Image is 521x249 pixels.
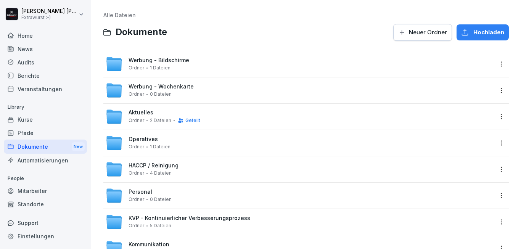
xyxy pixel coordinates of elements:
[150,65,170,71] span: 1 Dateien
[106,108,493,125] a: AktuellesOrdner2 DateienGeteilt
[150,170,172,176] span: 4 Dateien
[150,92,172,97] span: 0 Dateien
[129,197,144,202] span: Ordner
[72,142,85,151] div: New
[4,154,87,167] a: Automatisierungen
[129,241,169,248] span: Kommunikation
[4,198,87,211] a: Standorte
[4,29,87,42] a: Home
[4,140,87,154] a: DokumenteNew
[473,28,504,37] span: Hochladen
[106,135,493,151] a: OperativesOrdner1 Dateien
[185,118,200,123] span: Geteilt
[393,24,452,41] button: Neuer Ordner
[4,56,87,69] a: Audits
[150,223,171,228] span: 5 Dateien
[21,15,77,20] p: Extrawurst :-)
[457,24,509,40] button: Hochladen
[106,187,493,204] a: PersonalOrdner0 Dateien
[106,214,493,230] a: KVP - Kontinuierlicher VerbesserungsprozessOrdner5 Dateien
[129,189,152,195] span: Personal
[129,65,144,71] span: Ordner
[129,162,178,169] span: HACCP / Reinigung
[129,57,189,64] span: Werbung - Bildschirme
[129,223,144,228] span: Ordner
[4,230,87,243] a: Einstellungen
[4,140,87,154] div: Dokumente
[4,101,87,113] p: Library
[129,109,153,116] span: Aktuelles
[129,215,250,222] span: KVP - Kontinuierlicher Verbesserungsprozess
[4,69,87,82] a: Berichte
[409,28,447,37] span: Neuer Ordner
[106,82,493,99] a: Werbung - WochenkarteOrdner0 Dateien
[106,161,493,178] a: HACCP / ReinigungOrdner4 Dateien
[4,113,87,126] a: Kurse
[4,216,87,230] div: Support
[129,144,144,149] span: Ordner
[106,56,493,72] a: Werbung - BildschirmeOrdner1 Dateien
[4,172,87,185] p: People
[129,92,144,97] span: Ordner
[150,118,171,123] span: 2 Dateien
[4,82,87,96] a: Veranstaltungen
[4,126,87,140] a: Pfade
[4,184,87,198] a: Mitarbeiter
[21,8,77,14] p: [PERSON_NAME] [PERSON_NAME]
[4,42,87,56] a: News
[150,197,172,202] span: 0 Dateien
[129,84,194,90] span: Werbung - Wochenkarte
[129,118,144,123] span: Ordner
[150,144,170,149] span: 1 Dateien
[129,136,158,143] span: Operatives
[103,12,136,18] a: Alle Dateien
[129,170,144,176] span: Ordner
[116,27,167,38] span: Dokumente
